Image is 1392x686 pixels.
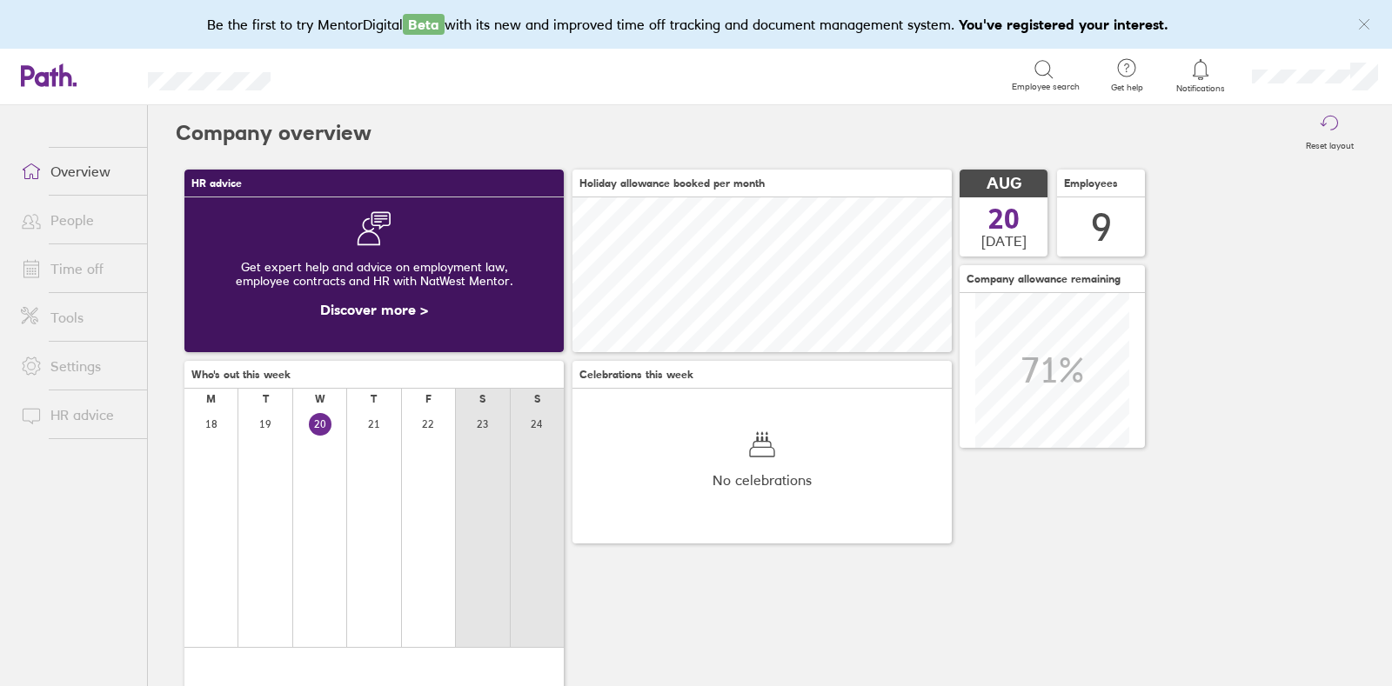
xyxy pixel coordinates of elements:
[176,105,371,161] h2: Company overview
[1012,82,1080,92] span: Employee search
[959,16,1168,33] b: You've registered your interest.
[207,14,1186,35] div: Be the first to try MentorDigital with its new and improved time off tracking and document manage...
[988,205,1020,233] span: 20
[579,369,693,381] span: Celebrations this week
[713,472,812,488] span: No celebrations
[1064,177,1118,190] span: Employees
[1173,57,1229,94] a: Notifications
[7,203,147,237] a: People
[479,393,485,405] div: S
[191,369,291,381] span: Who's out this week
[7,251,147,286] a: Time off
[7,397,147,432] a: HR advice
[403,14,445,35] span: Beta
[534,393,540,405] div: S
[7,349,147,383] a: Settings
[198,246,550,302] div: Get expert help and advice on employment law, employee contracts and HR with NatWest Mentor.
[425,393,432,405] div: F
[987,175,1021,193] span: AUG
[1295,136,1364,151] label: Reset layout
[191,177,242,190] span: HR advice
[263,393,269,405] div: T
[371,393,377,405] div: T
[1099,83,1155,93] span: Get help
[7,300,147,335] a: Tools
[1091,205,1112,250] div: 9
[315,393,325,405] div: W
[206,393,216,405] div: M
[579,177,765,190] span: Holiday allowance booked per month
[967,273,1121,285] span: Company allowance remaining
[981,233,1027,249] span: [DATE]
[1173,83,1229,94] span: Notifications
[320,301,428,318] a: Discover more >
[1295,105,1364,161] button: Reset layout
[7,154,147,189] a: Overview
[318,67,362,83] div: Search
